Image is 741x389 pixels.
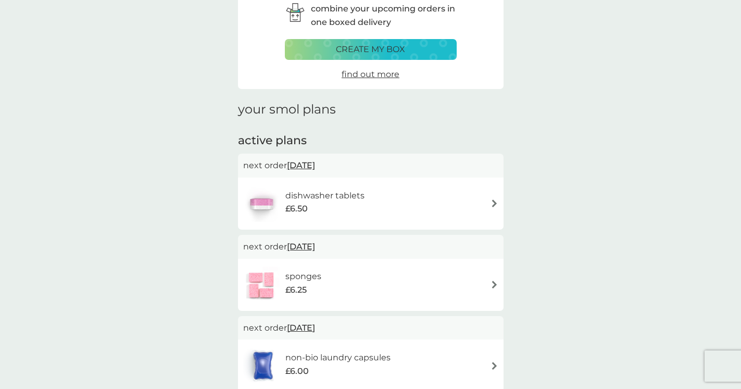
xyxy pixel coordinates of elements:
[287,318,315,338] span: [DATE]
[285,270,321,283] h6: sponges
[243,185,280,222] img: dishwasher tablets
[238,102,504,117] h1: your smol plans
[285,365,309,378] span: £6.00
[336,43,405,56] p: create my box
[287,155,315,175] span: [DATE]
[311,2,457,29] p: combine your upcoming orders in one boxed delivery
[287,236,315,257] span: [DATE]
[491,199,498,207] img: arrow right
[285,39,457,60] button: create my box
[243,267,280,303] img: sponges
[342,69,399,79] span: find out more
[342,68,399,81] a: find out more
[285,189,365,203] h6: dishwasher tablets
[243,240,498,254] p: next order
[243,347,283,384] img: non-bio laundry capsules
[491,362,498,370] img: arrow right
[285,351,391,365] h6: non-bio laundry capsules
[243,159,498,172] p: next order
[243,321,498,335] p: next order
[285,202,308,216] span: £6.50
[238,133,504,149] h2: active plans
[285,283,307,297] span: £6.25
[491,281,498,288] img: arrow right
